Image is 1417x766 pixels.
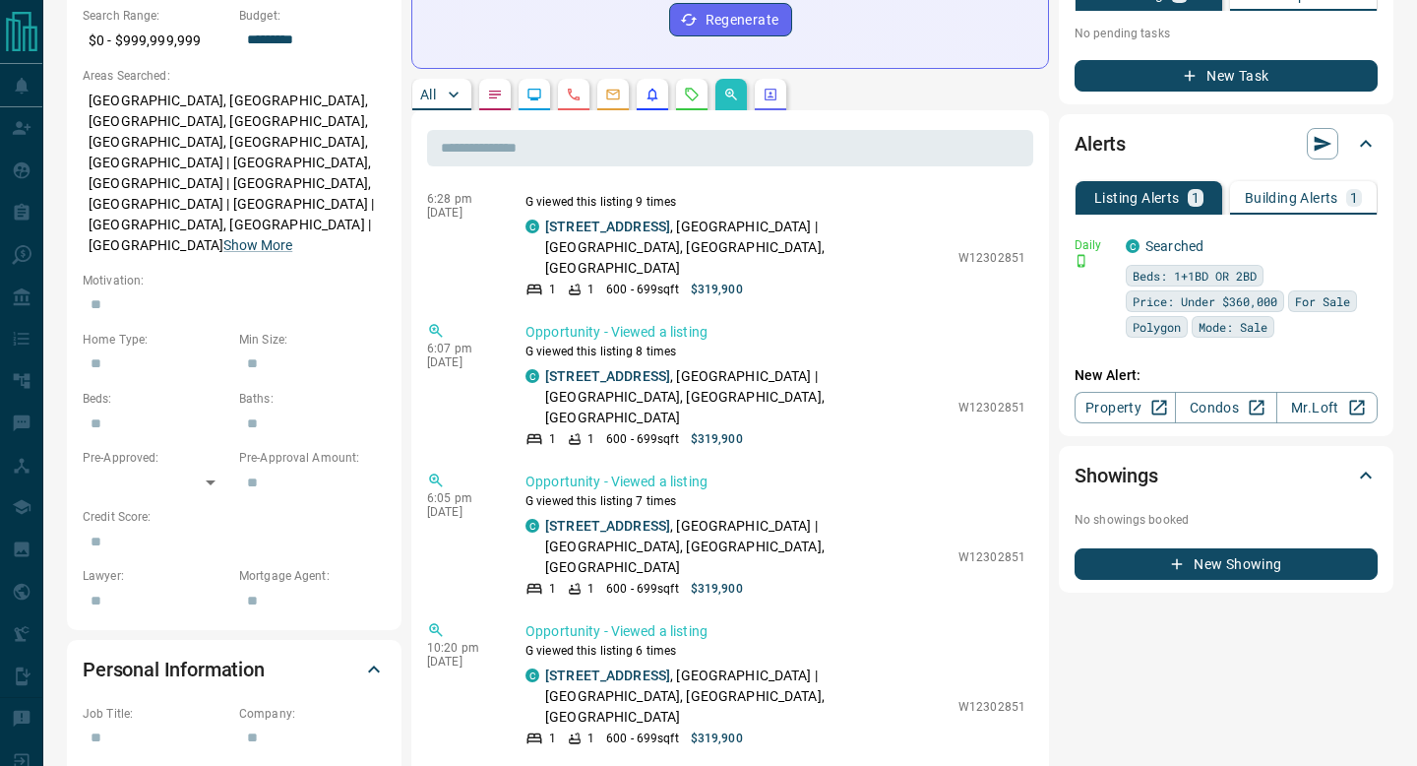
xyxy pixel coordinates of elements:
[83,85,386,262] p: [GEOGRAPHIC_DATA], [GEOGRAPHIC_DATA], [GEOGRAPHIC_DATA], [GEOGRAPHIC_DATA], [GEOGRAPHIC_DATA], [G...
[525,492,1025,510] p: G viewed this listing 7 times
[669,3,792,36] button: Regenerate
[1295,291,1350,311] span: For Sale
[958,399,1025,416] p: W12302851
[606,580,678,598] p: 600 - 699 sqft
[1075,120,1378,167] div: Alerts
[1192,191,1200,205] p: 1
[1094,191,1180,205] p: Listing Alerts
[1133,266,1257,286] span: Beds: 1+1BD OR 2BD
[549,281,556,298] p: 1
[83,7,229,25] p: Search Range:
[427,342,496,355] p: 6:07 pm
[525,669,539,682] div: condos.ca
[239,390,386,408] p: Baths:
[691,730,743,747] p: $319,900
[606,730,678,747] p: 600 - 699 sqft
[587,430,594,448] p: 1
[545,668,670,683] a: [STREET_ADDRESS]
[723,87,739,102] svg: Opportunities
[545,217,949,279] p: , [GEOGRAPHIC_DATA] | [GEOGRAPHIC_DATA], [GEOGRAPHIC_DATA], [GEOGRAPHIC_DATA]
[525,220,539,233] div: condos.ca
[549,580,556,598] p: 1
[958,249,1025,267] p: W12302851
[427,355,496,369] p: [DATE]
[1199,317,1267,337] span: Mode: Sale
[549,430,556,448] p: 1
[239,7,386,25] p: Budget:
[1276,392,1378,423] a: Mr.Loft
[587,281,594,298] p: 1
[1145,238,1203,254] a: Searched
[545,368,670,384] a: [STREET_ADDRESS]
[427,655,496,669] p: [DATE]
[83,705,229,723] p: Job Title:
[1245,191,1338,205] p: Building Alerts
[83,449,229,467] p: Pre-Approved:
[1075,60,1378,92] button: New Task
[1133,317,1181,337] span: Polygon
[83,390,229,408] p: Beds:
[1350,191,1358,205] p: 1
[83,646,386,693] div: Personal Information
[606,430,678,448] p: 600 - 699 sqft
[958,548,1025,566] p: W12302851
[1075,254,1088,268] svg: Push Notification Only
[1075,365,1378,386] p: New Alert:
[1075,460,1158,491] h2: Showings
[1075,452,1378,499] div: Showings
[83,25,229,57] p: $0 - $999,999,999
[566,87,582,102] svg: Calls
[420,88,436,101] p: All
[1075,548,1378,580] button: New Showing
[587,730,594,747] p: 1
[1075,19,1378,48] p: No pending tasks
[545,516,949,578] p: , [GEOGRAPHIC_DATA] | [GEOGRAPHIC_DATA], [GEOGRAPHIC_DATA], [GEOGRAPHIC_DATA]
[83,67,386,85] p: Areas Searched:
[83,272,386,289] p: Motivation:
[545,666,949,728] p: , [GEOGRAPHIC_DATA] | [GEOGRAPHIC_DATA], [GEOGRAPHIC_DATA], [GEOGRAPHIC_DATA]
[525,369,539,383] div: condos.ca
[691,430,743,448] p: $319,900
[606,281,678,298] p: 600 - 699 sqft
[239,331,386,349] p: Min Size:
[427,192,496,206] p: 6:28 pm
[545,366,949,428] p: , [GEOGRAPHIC_DATA] | [GEOGRAPHIC_DATA], [GEOGRAPHIC_DATA], [GEOGRAPHIC_DATA]
[605,87,621,102] svg: Emails
[1075,128,1126,160] h2: Alerts
[239,567,386,585] p: Mortgage Agent:
[427,206,496,220] p: [DATE]
[525,621,1025,642] p: Opportunity - Viewed a listing
[545,518,670,534] a: [STREET_ADDRESS]
[525,472,1025,492] p: Opportunity - Viewed a listing
[1075,392,1176,423] a: Property
[525,193,1025,211] p: G viewed this listing 9 times
[1175,392,1276,423] a: Condos
[1075,511,1378,529] p: No showings booked
[525,322,1025,343] p: Opportunity - Viewed a listing
[545,219,670,234] a: [STREET_ADDRESS]
[427,505,496,519] p: [DATE]
[525,642,1025,660] p: G viewed this listing 6 times
[684,87,700,102] svg: Requests
[691,281,743,298] p: $319,900
[549,730,556,747] p: 1
[83,654,265,685] h2: Personal Information
[83,567,229,585] p: Lawyer:
[526,87,542,102] svg: Lead Browsing Activity
[239,705,386,723] p: Company:
[645,87,660,102] svg: Listing Alerts
[691,580,743,598] p: $319,900
[763,87,778,102] svg: Agent Actions
[487,87,503,102] svg: Notes
[427,491,496,505] p: 6:05 pm
[83,508,386,526] p: Credit Score:
[525,343,1025,360] p: G viewed this listing 8 times
[427,641,496,655] p: 10:20 pm
[1126,239,1140,253] div: condos.ca
[958,698,1025,716] p: W12302851
[239,449,386,467] p: Pre-Approval Amount:
[83,331,229,349] p: Home Type:
[587,580,594,598] p: 1
[1075,236,1114,254] p: Daily
[223,235,292,256] button: Show More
